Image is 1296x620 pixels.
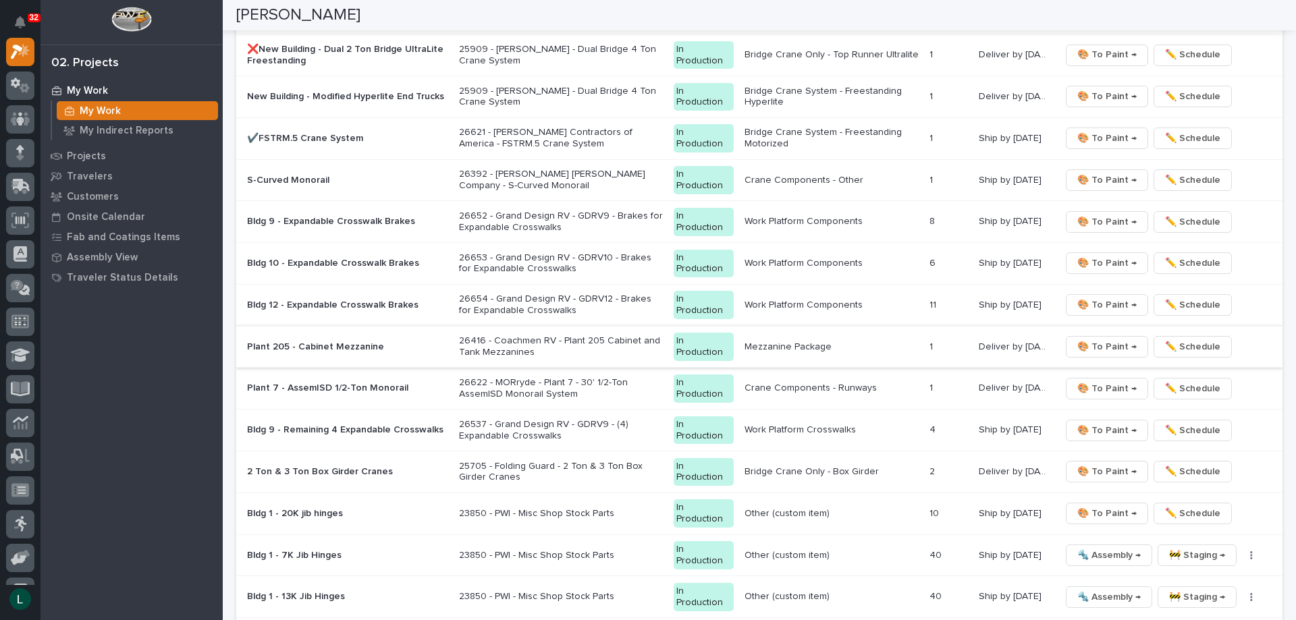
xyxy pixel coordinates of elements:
[236,243,1282,285] tr: Bldg 10 - Expandable Crosswalk Brakes26653 - Grand Design RV - GDRV10 - Brakes for Expandable Cro...
[979,463,1053,478] p: Deliver by 10/6/25
[247,175,448,186] p: S-Curved Monorail
[236,410,1282,451] tr: Bldg 9 - Remaining 4 Expandable Crosswalks26537 - Grand Design RV - GDRV9 - (4) Expandable Crossw...
[67,85,108,97] p: My Work
[1077,339,1137,355] span: 🎨 To Paint →
[1154,86,1232,107] button: ✏️ Schedule
[459,508,663,519] p: 23850 - PWI - Misc Shop Stock Parts
[1077,547,1141,563] span: 🔩 Assembly →
[459,252,663,275] p: 26653 - Grand Design RV - GDRV10 - Brakes for Expandable Crosswalks
[1077,214,1137,230] span: 🎨 To Paint →
[40,227,223,247] a: Fab and Coatings Items
[1154,503,1232,524] button: ✏️ Schedule
[929,588,944,602] p: 40
[745,216,919,227] p: Work Platform Components
[52,121,223,140] a: My Indirect Reports
[674,208,734,236] div: In Production
[929,505,942,519] p: 10
[236,576,1282,618] tr: Bldg 1 - 13K Jib Hinges23850 - PWI - Misc Shop Stock PartsIn ProductionOther (custom item)4040 Sh...
[1077,130,1137,146] span: 🎨 To Paint →
[979,505,1044,519] p: Ship by [DATE]
[459,335,663,358] p: 26416 - Coachmen RV - Plant 205 Cabinet and Tank Mezzanines
[929,339,936,353] p: 1
[1165,339,1220,355] span: ✏️ Schedule
[1154,420,1232,441] button: ✏️ Schedule
[979,88,1053,103] p: Deliver by 8/18/25
[1169,589,1225,605] span: 🚧 Staging →
[745,508,919,519] p: Other (custom item)
[674,374,734,403] div: In Production
[979,547,1044,561] p: Ship by [DATE]
[745,424,919,436] p: Work Platform Crosswalks
[1165,255,1220,271] span: ✏️ Schedule
[1165,297,1220,313] span: ✏️ Schedule
[459,86,663,109] p: 25909 - [PERSON_NAME] - Dual Bridge 4 Ton Crane System
[67,211,145,223] p: Onsite Calendar
[247,466,448,478] p: 2 Ton & 3 Ton Box Girder Cranes
[979,380,1053,394] p: Deliver by 8/25/25
[1154,336,1232,358] button: ✏️ Schedule
[1066,128,1148,149] button: 🎨 To Paint →
[979,172,1044,186] p: Ship by [DATE]
[247,341,448,353] p: Plant 205 - Cabinet Mezzanine
[1154,169,1232,191] button: ✏️ Schedule
[247,133,448,144] p: ✔️FSTRM.5 Crane System
[67,191,119,203] p: Customers
[929,380,936,394] p: 1
[1066,378,1148,399] button: 🎨 To Paint →
[1066,336,1148,358] button: 🎨 To Paint →
[111,7,151,32] img: Workspace Logo
[1077,381,1137,397] span: 🎨 To Paint →
[745,341,919,353] p: Mezzanine Package
[247,383,448,394] p: Plant 7 - AssemISD 1/2-Ton Monorail
[459,293,663,316] p: 26654 - Grand Design RV - GDRV12 - Brakes for Expandable Crosswalks
[929,422,938,436] p: 4
[1169,547,1225,563] span: 🚧 Staging →
[1066,45,1148,66] button: 🎨 To Paint →
[929,547,944,561] p: 40
[40,186,223,206] a: Customers
[1154,45,1232,66] button: ✏️ Schedule
[51,56,119,71] div: 02. Projects
[1066,86,1148,107] button: 🎨 To Paint →
[459,377,663,400] p: 26622 - MORryde - Plant 7 - 30' 1/2-Ton AssemISD Monorail System
[674,83,734,111] div: In Production
[1165,214,1220,230] span: ✏️ Schedule
[979,297,1044,311] p: Ship by [DATE]
[459,461,663,484] p: 25705 - Folding Guard - 2 Ton & 3 Ton Box Girder Cranes
[674,250,734,278] div: In Production
[1066,211,1148,233] button: 🎨 To Paint →
[1077,88,1137,105] span: 🎨 To Paint →
[459,44,663,67] p: 25909 - [PERSON_NAME] - Dual Bridge 4 Ton Crane System
[247,300,448,311] p: Bldg 12 - Expandable Crosswalk Brakes
[236,451,1282,493] tr: 2 Ton & 3 Ton Box Girder Cranes25705 - Folding Guard - 2 Ton & 3 Ton Box Girder CranesIn Producti...
[67,150,106,163] p: Projects
[1077,422,1137,439] span: 🎨 To Paint →
[30,13,38,22] p: 32
[1077,297,1137,313] span: 🎨 To Paint →
[979,47,1053,61] p: Deliver by 8/18/25
[1066,586,1152,608] button: 🔩 Assembly →
[1154,461,1232,482] button: ✏️ Schedule
[745,258,919,269] p: Work Platform Components
[929,88,936,103] p: 1
[1077,463,1137,480] span: 🎨 To Paint →
[40,206,223,227] a: Onsite Calendar
[1165,172,1220,188] span: ✏️ Schedule
[247,216,448,227] p: Bldg 9 - Expandable Crosswalk Brakes
[1154,211,1232,233] button: ✏️ Schedule
[1165,88,1220,105] span: ✏️ Schedule
[459,169,663,192] p: 26392 - [PERSON_NAME] [PERSON_NAME] Company - S-Curved Monorail
[1077,505,1137,522] span: 🎨 To Paint →
[247,91,448,103] p: New Building - Modified Hyperlite End Trucks
[979,213,1044,227] p: Ship by [DATE]
[1154,294,1232,316] button: ✏️ Schedule
[1077,47,1137,63] span: 🎨 To Paint →
[236,117,1282,159] tr: ✔️FSTRM.5 Crane System26621 - [PERSON_NAME] Contractors of America - FSTRM.5 Crane SystemIn Produ...
[236,284,1282,326] tr: Bldg 12 - Expandable Crosswalk Brakes26654 - Grand Design RV - GDRV12 - Brakes for Expandable Cro...
[929,47,936,61] p: 1
[67,272,178,284] p: Traveler Status Details
[236,201,1282,243] tr: Bldg 9 - Expandable Crosswalk Brakes26652 - Grand Design RV - GDRV9 - Brakes for Expandable Cross...
[745,591,919,602] p: Other (custom item)
[236,159,1282,201] tr: S-Curved Monorail26392 - [PERSON_NAME] [PERSON_NAME] Company - S-Curved MonorailIn ProductionCran...
[1066,169,1148,191] button: 🎨 To Paint →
